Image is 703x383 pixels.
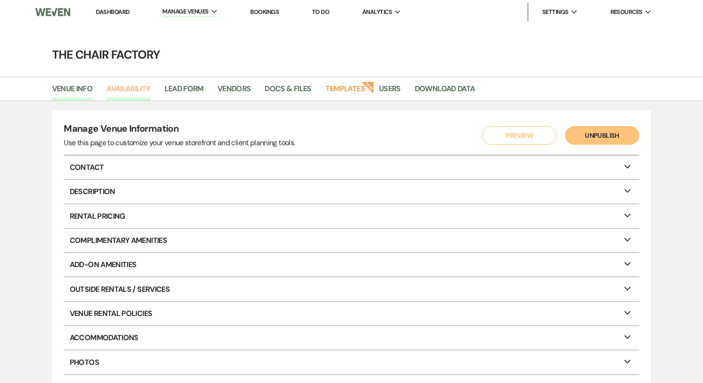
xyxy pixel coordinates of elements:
[64,253,639,276] p: Add-On Amenities
[64,180,639,203] p: Description
[415,83,475,101] a: Download Data
[379,83,401,101] a: Users
[265,83,311,101] a: Docs & Files
[64,277,639,301] p: Outside Rentals / Services
[312,8,329,16] a: To Do
[64,204,639,228] p: Rental Pricing
[480,126,554,145] a: Preview
[64,156,639,179] p: Contact
[64,302,639,325] p: Venue Rental Policies
[482,126,557,145] button: Preview
[218,83,251,101] a: Vendors
[542,7,569,17] span: Settings
[250,8,279,16] a: Bookings
[325,83,365,101] a: Templates
[64,326,639,349] p: Accommodations
[162,7,208,16] span: Manage Venues
[361,81,374,94] strong: New
[52,83,93,101] a: Venue Info
[17,47,686,63] h4: The Chair Factory
[64,350,639,374] p: Photos
[64,229,639,252] p: Complimentary Amenities
[165,83,204,101] a: Lead Form
[64,137,295,148] div: Use this page to customize your venue storefront and client planning tools.
[610,7,643,17] span: Resources
[96,8,129,16] a: Dashboard
[362,7,392,17] span: Analytics
[64,122,295,137] h4: Manage Venue Information
[106,83,150,101] a: Availability
[35,2,70,22] img: Weven Logo
[565,126,639,145] button: Unpublish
